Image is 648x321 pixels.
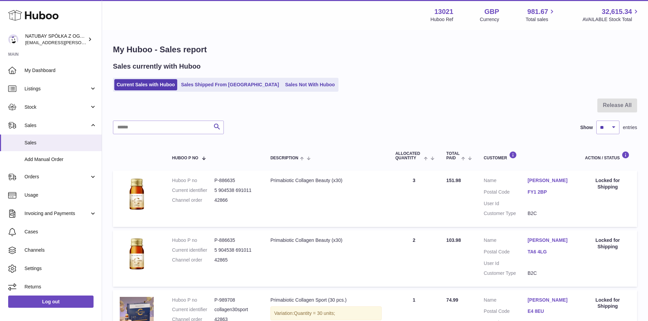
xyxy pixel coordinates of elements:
span: Stock [24,104,89,110]
span: Total paid [446,151,460,160]
span: My Dashboard [24,67,97,74]
dt: User Id [484,200,528,207]
span: ALLOCATED Quantity [395,151,422,160]
div: Locked for Shipping [585,297,630,310]
dt: Current identifier [172,247,215,253]
span: [EMAIL_ADDRESS][PERSON_NAME][DOMAIN_NAME] [25,40,136,45]
span: Invoicing and Payments [24,210,89,217]
a: 981.67 Total sales [526,7,556,23]
dd: B2C [528,270,571,277]
span: Usage [24,192,97,198]
span: Settings [24,265,97,272]
td: 2 [388,230,439,287]
a: FY1 2BP [528,189,571,195]
dt: Postal Code [484,189,528,197]
span: 103.98 [446,237,461,243]
a: Sales Not With Huboo [283,79,337,90]
dt: Postal Code [484,308,528,316]
a: [PERSON_NAME] [528,297,571,303]
div: Huboo Ref [431,16,453,23]
span: 151.98 [446,178,461,183]
a: [PERSON_NAME] [528,177,571,184]
dd: P-989708 [214,297,257,303]
dd: 42866 [214,197,257,203]
span: Cases [24,229,97,235]
div: Locked for Shipping [585,177,630,190]
dt: Channel order [172,197,215,203]
strong: GBP [484,7,499,16]
div: Action / Status [585,151,630,160]
span: AVAILABLE Stock Total [582,16,640,23]
dt: Huboo P no [172,177,215,184]
dt: Huboo P no [172,237,215,244]
dd: P-886635 [214,177,257,184]
span: Total sales [526,16,556,23]
div: Currency [480,16,499,23]
div: NATUBAY SPÓŁKA Z OGRANICZONĄ ODPOWIEDZIALNOŚCIĄ [25,33,86,46]
span: 74.99 [446,297,458,303]
span: Sales [24,122,89,129]
a: [PERSON_NAME] [528,237,571,244]
a: 32,615.34 AVAILABLE Stock Total [582,7,640,23]
a: Current Sales with Huboo [114,79,177,90]
dt: Name [484,297,528,305]
h1: My Huboo - Sales report [113,44,637,55]
dt: Name [484,237,528,245]
dd: 5 904538 691011 [214,247,257,253]
img: 130211698054880.jpg [120,177,154,211]
dt: Customer Type [484,270,528,277]
dd: 5 904538 691011 [214,187,257,194]
td: 3 [388,171,439,227]
span: Add Manual Order [24,156,97,163]
dd: P-886635 [214,237,257,244]
span: Sales [24,140,97,146]
strong: 13021 [434,7,453,16]
dd: collagen30sport [214,306,257,313]
dt: Current identifier [172,187,215,194]
div: Variation: [270,306,382,320]
dt: Current identifier [172,306,215,313]
a: E4 8EU [528,308,571,315]
dd: 42865 [214,257,257,263]
span: Orders [24,174,89,180]
div: Primabiotic Collagen Sport (30 pcs.) [270,297,382,303]
div: Customer [484,151,571,160]
a: Sales Shipped From [GEOGRAPHIC_DATA] [179,79,281,90]
div: Primabiotic Collagen Beauty (x30) [270,177,382,184]
label: Show [580,124,593,131]
a: Log out [8,296,94,308]
dt: User Id [484,260,528,267]
h2: Sales currently with Huboo [113,62,201,71]
span: Huboo P no [172,156,198,160]
img: kacper.antkowski@natubay.pl [8,34,18,44]
dt: Postal Code [484,249,528,257]
img: 130211698054880.jpg [120,237,154,271]
span: Channels [24,247,97,253]
span: Quantity = 30 units; [294,310,335,316]
dt: Customer Type [484,210,528,217]
span: 981.67 [527,7,548,16]
dt: Name [484,177,528,185]
div: Primabiotic Collagen Beauty (x30) [270,237,382,244]
dt: Channel order [172,257,215,263]
dd: B2C [528,210,571,217]
dt: Huboo P no [172,297,215,303]
span: 32,615.34 [602,7,632,16]
span: Returns [24,284,97,290]
span: Listings [24,86,89,92]
div: Locked for Shipping [585,237,630,250]
span: Description [270,156,298,160]
a: TA6 4LG [528,249,571,255]
span: entries [623,124,637,131]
